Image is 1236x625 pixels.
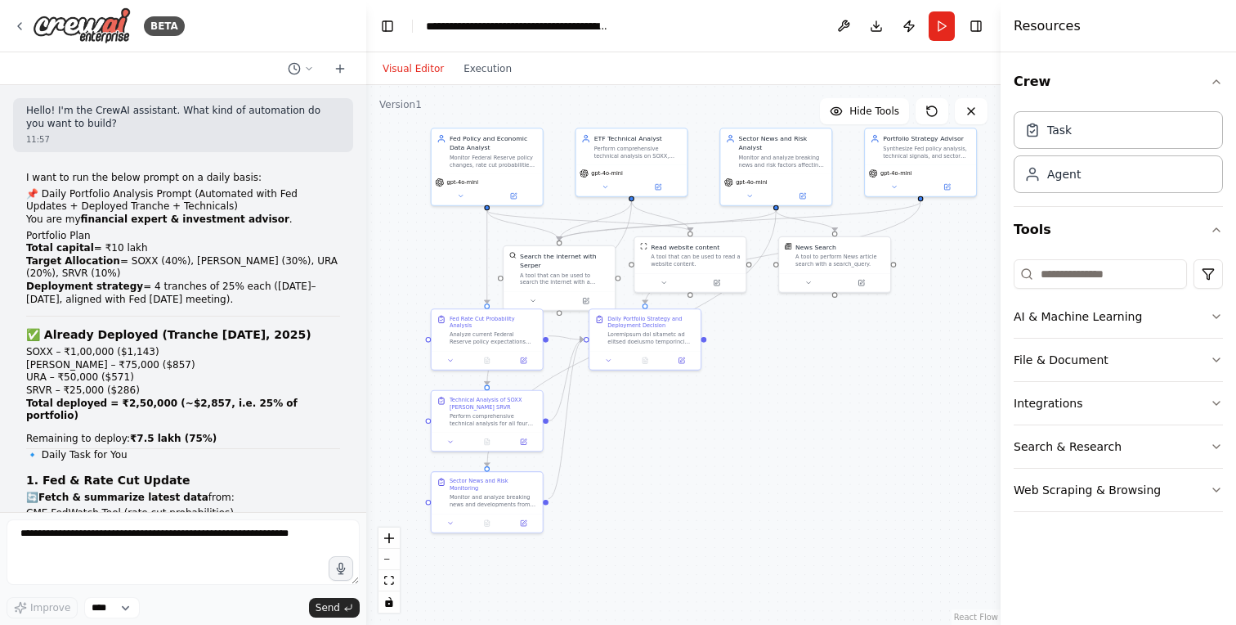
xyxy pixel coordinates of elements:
div: Sector News and Risk AnalystMonitor and analyze breaking news and risk factors affecting AI/robot... [719,128,832,206]
button: No output available [468,437,506,447]
button: Switch to previous chat [281,59,320,79]
div: Daily Portfolio Strategy and Deployment Decision [607,315,695,330]
button: Web Scraping & Browsing [1014,469,1223,511]
button: Search & Research [1014,425,1223,468]
div: Portfolio Strategy AdvisorSynthesize Fed policy analysis, technical signals, and sector news to p... [864,128,977,197]
div: A tool to perform News article search with a search_query. [795,254,884,268]
div: Sector News and Risk Analyst [738,134,826,152]
strong: Fetch & summarize latest data [38,492,208,503]
button: Open in side panel [666,355,697,366]
li: = SOXX (40%), [PERSON_NAME] (30%), URA (20%), SRVR (10%) [26,255,340,281]
button: Open in side panel [508,518,539,528]
strong: financial expert & investment advisor [81,214,289,225]
div: Monitor and analyze breaking news and risk factors affecting AI/robotics ([PERSON_NAME]), semicon... [738,154,826,169]
button: Execution [454,59,522,79]
div: A tool that can be used to read a website content. [651,254,740,268]
span: gpt-4o-mini [591,170,623,178]
button: Open in side panel [560,295,611,306]
div: Monitor and analyze breaking news and developments from the past 24 hours affecting the four key ... [450,494,537,509]
h1: 📌 Daily Portfolio Analysis Prompt (Automated with Fed Updates + Deployed Tranche + Technicals) [26,188,340,214]
div: Version 1 [379,98,422,111]
nav: breadcrumb [426,18,610,34]
button: Open in side panel [508,437,539,447]
strong: Target Allocation [26,255,120,267]
g: Edge from fd5ecb72-819f-4a42-89b2-bf3ff7429199 to 5bfd3cb8-d23f-47bf-a0f3-7b31a7552851 [627,201,695,231]
span: gpt-4o-mini [736,179,768,187]
div: Sector News and Risk Monitoring [450,478,537,492]
h3: 1. Fed & Rate Cut Update [26,472,340,488]
p: You are my . [26,214,340,227]
g: Edge from 5e0263e0-5c7b-4041-8101-f8c295d48ee3 to 7d877357-5dd4-4345-b71f-b11870c07641 [555,201,925,241]
h4: Resources [1014,16,1081,36]
button: Open in side panel [508,355,539,366]
h2: Portfolio Plan [26,230,340,243]
img: SerperDevTool [509,252,517,259]
li: SRVR – ₹25,000 ($286) [26,384,340,398]
div: BETA [144,16,185,36]
li: SOXX – ₹1,00,000 ($1,143) [26,346,340,359]
div: Technical Analysis of SOXX [PERSON_NAME] SRVR [450,396,537,411]
button: File & Document [1014,339,1223,381]
span: Improve [30,601,70,614]
button: Improve [7,597,78,618]
div: Synthesize Fed policy analysis, technical signals, and sector news to provide specific deployment... [883,145,970,160]
button: Visual Editor [373,59,454,79]
span: Hide Tools [849,105,899,118]
div: A tool that can be used to search the internet with a search_query. Supports different search typ... [520,272,609,286]
div: SerperDevToolSearch the internet with SerperA tool that can be used to search the internet with a... [503,245,616,311]
div: Perform comprehensive technical analysis for all four ETFs (SOXX, [PERSON_NAME], SRVR). For each ... [450,412,537,427]
button: Hide left sidebar [376,15,399,38]
g: Edge from d48e9c86-d1e3-4aff-863c-0cf37b6f0f9c to 8e7ab539-cd0a-4ee3-a225-b370dac0ecc3 [482,210,781,466]
p: 🔄 from: [26,492,340,505]
button: toggle interactivity [378,591,400,613]
g: Edge from 8e7ab539-cd0a-4ee3-a225-b370dac0ecc3 to fc82097d-e091-46db-b446-a66af6df697a [549,335,584,504]
span: gpt-4o-mini [880,170,912,178]
div: Monitor Federal Reserve policy changes, rate cut probabilities, and economic indicators that impa... [450,154,537,169]
button: zoom out [378,549,400,570]
div: Search the internet with Serper [520,252,609,270]
p: Remaining to deploy: [26,433,340,446]
div: ETF Technical Analyst [594,134,682,143]
button: Open in side panel [835,277,886,288]
button: Send [309,598,360,618]
li: URA – ₹50,000 ($571) [26,371,340,384]
span: Send [316,601,340,614]
g: Edge from 8af5a2a8-5897-451f-a58c-6f7922b074d5 to 4997239f-bde3-4bfa-9794-4eafddff91e2 [482,210,491,304]
div: SerplyNewsSearchToolNews SearchA tool to perform News article search with a search_query. [778,236,891,293]
div: Loremipsum dol sitametc ad elitsed doeiusmo temporinci utlaboreetdolor mag aliqu. Enimadmi: Venia... [607,331,695,346]
div: Read website content [651,243,719,252]
div: Fed Policy and Economic Data AnalystMonitor Federal Reserve policy changes, rate cut probabilitie... [431,128,544,206]
strong: ₹7.5 lakh (75%) [130,433,217,444]
g: Edge from 8af5a2a8-5897-451f-a58c-6f7922b074d5 to 7d877357-5dd4-4345-b71f-b11870c07641 [482,210,563,240]
button: Open in side panel [921,182,972,192]
g: Edge from d48e9c86-d1e3-4aff-863c-0cf37b6f0f9c to f2b969df-1979-4e39-b3e1-393c9c1b5e14 [772,210,840,231]
g: Edge from fd5ecb72-819f-4a42-89b2-bf3ff7429199 to a4bfcb0c-cf59-444e-9906-40819f01445b [482,201,636,384]
li: = ₹10 lakh [26,242,340,255]
div: ETF Technical AnalystPerform comprehensive technical analysis on SOXX, [PERSON_NAME], and SRVR ET... [575,128,687,197]
button: Open in side panel [777,191,827,201]
button: Click to speak your automation idea [329,556,353,581]
img: Logo [33,7,131,44]
button: No output available [468,355,506,366]
strong: Total capital [26,242,94,254]
div: News Search [795,243,836,252]
button: Tools [1014,207,1223,253]
g: Edge from 4997239f-bde3-4bfa-9794-4eafddff91e2 to fc82097d-e091-46db-b446-a66af6df697a [549,331,584,344]
h3: ✅ Already Deployed (Tranche [DATE], 2025) [26,326,340,343]
h2: 🔹 Daily Task for You [26,449,340,462]
div: ScrapeWebsiteToolRead website contentA tool that can be used to read a website content. [634,236,746,293]
button: Start a new chat [327,59,353,79]
li: CME FedWatch Tool (rate cut probabilities) [26,507,340,520]
g: Edge from a4bfcb0c-cf59-444e-9906-40819f01445b to fc82097d-e091-46db-b446-a66af6df697a [549,335,584,425]
div: Analyze current Federal Reserve policy expectations and rate cut probabilities for the [DATE] FOM... [450,331,537,346]
div: Sector News and Risk MonitoringMonitor and analyze breaking news and developments from the past 2... [431,471,544,533]
p: I want to run the below prompt on a daily basis: [26,172,340,185]
div: Fed Policy and Economic Data Analyst [450,134,537,152]
a: React Flow attribution [954,613,998,622]
g: Edge from fd5ecb72-819f-4a42-89b2-bf3ff7429199 to 7d877357-5dd4-4345-b71f-b11870c07641 [555,201,636,241]
strong: Total deployed = ₹2,50,000 (~$2,857, i.e. 25% of portfolio) [26,398,298,422]
button: Crew [1014,59,1223,105]
li: [PERSON_NAME] – ₹75,000 ($857) [26,359,340,372]
div: Technical Analysis of SOXX [PERSON_NAME] SRVRPerform comprehensive technical analysis for all fou... [431,390,544,452]
span: gpt-4o-mini [447,179,479,187]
